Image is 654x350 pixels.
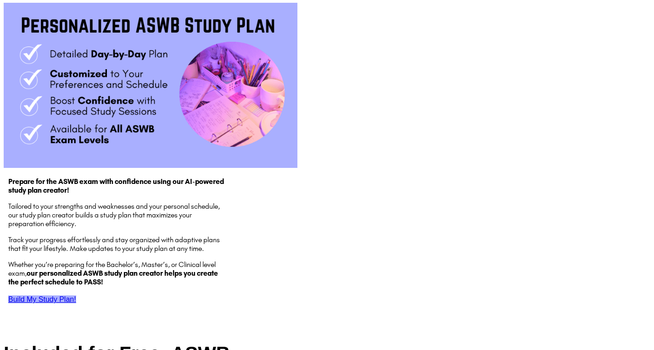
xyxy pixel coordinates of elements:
[8,269,218,286] b: our personalized ASWB study plan creator helps you create the perfect schedule to PASS!
[8,295,76,303] a: Build My Study Plan!
[8,177,224,194] strong: Prepare for the ASWB exam with confidence using our AI-powered study plan creator!
[8,260,226,286] p: Whether you’re preparing for the Bachelor’s, Master’s, or Clinical level exam,
[8,202,226,228] p: Tailored to your strengths and weaknesses and your personal schedule, our study plan creator buil...
[8,235,226,253] p: Track your progress effortlessly and stay organized with adaptive plans that fit your lifestyle. ...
